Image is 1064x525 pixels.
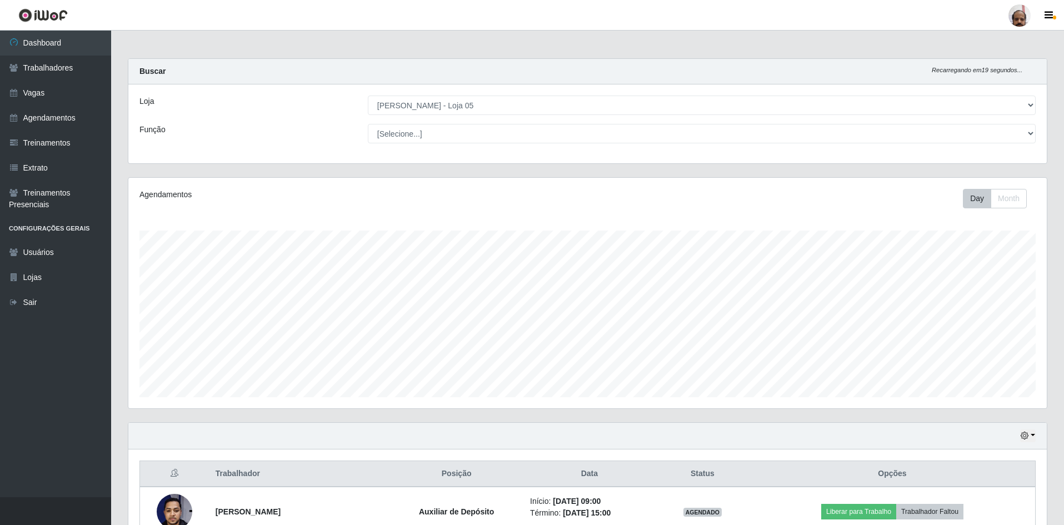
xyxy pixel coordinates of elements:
label: Função [139,124,166,136]
strong: [PERSON_NAME] [216,507,281,516]
i: Recarregando em 19 segundos... [932,67,1022,73]
label: Loja [139,96,154,107]
img: CoreUI Logo [18,8,68,22]
th: Trabalhador [209,461,389,487]
button: Liberar para Trabalho [821,504,896,519]
span: AGENDADO [683,508,722,517]
div: Agendamentos [139,189,503,201]
strong: Buscar [139,67,166,76]
div: First group [963,189,1027,208]
li: Início: [530,496,649,507]
th: Posição [389,461,523,487]
button: Trabalhador Faltou [896,504,963,519]
th: Data [523,461,656,487]
button: Month [991,189,1027,208]
div: Toolbar with button groups [963,189,1036,208]
time: [DATE] 15:00 [563,508,611,517]
button: Day [963,189,991,208]
li: Término: [530,507,649,519]
strong: Auxiliar de Depósito [419,507,494,516]
time: [DATE] 09:00 [553,497,601,506]
th: Status [656,461,750,487]
th: Opções [750,461,1036,487]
